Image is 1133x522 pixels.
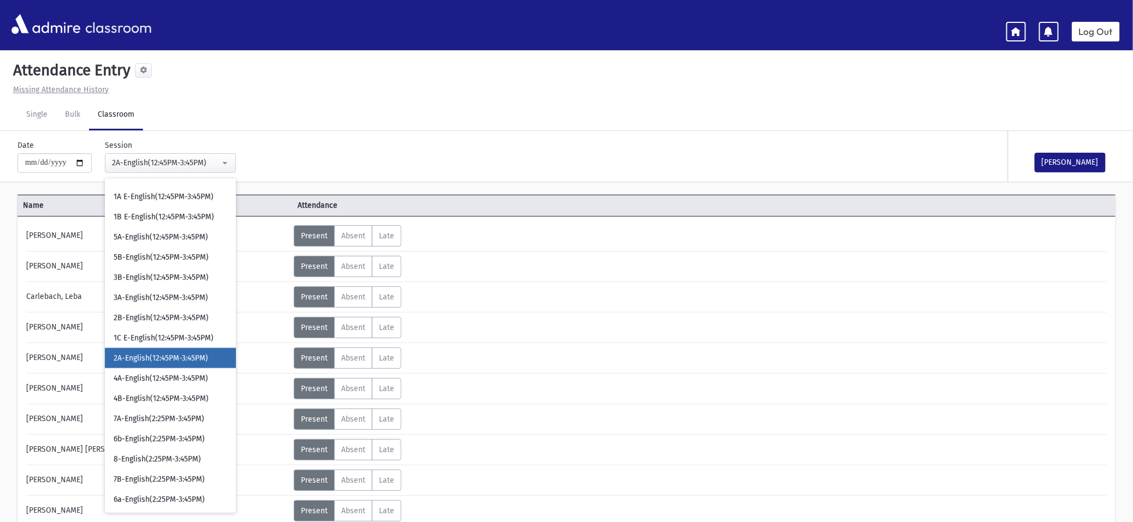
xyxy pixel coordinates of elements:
div: [PERSON_NAME] [21,470,294,491]
span: Present [301,415,328,424]
div: [PERSON_NAME] [21,378,294,399]
span: 4B-English(12:45PM-3:45PM) [114,393,209,404]
span: Absent [341,231,365,241]
span: Absent [341,445,365,454]
span: Present [301,445,328,454]
span: Present [301,292,328,302]
span: Late [379,415,394,424]
span: Absent [341,384,365,393]
span: 1A E-English(12:45PM-3:45PM) [114,191,213,202]
span: Late [379,445,394,454]
span: 1C E-English(12:45PM-3:45PM) [114,333,213,344]
span: Absent [341,292,365,302]
span: Late [379,231,394,241]
span: Absent [341,262,365,271]
div: AttTypes [294,500,401,521]
span: classroom [83,10,152,39]
span: Absent [341,323,365,332]
span: 2B-English(12:45PM-3:45PM) [114,313,209,323]
div: AttTypes [294,286,401,308]
img: AdmirePro [9,11,83,37]
label: Session [105,140,132,151]
div: [PERSON_NAME] [21,256,294,277]
div: AttTypes [294,225,401,247]
div: AttTypes [294,378,401,399]
div: [PERSON_NAME] [21,225,294,247]
div: AttTypes [294,347,401,369]
a: Single [17,100,56,130]
a: Log Out [1072,22,1120,41]
span: Late [379,506,394,515]
button: [PERSON_NAME] [1035,153,1106,172]
h5: Attendance Entry [9,61,130,80]
span: Late [379,262,394,271]
div: [PERSON_NAME] [21,500,294,521]
a: Classroom [89,100,143,130]
div: AttTypes [294,409,401,430]
span: 3A-English(12:45PM-3:45PM) [114,292,208,303]
div: AttTypes [294,256,401,277]
span: 5A-English(12:45PM-3:45PM) [114,232,208,243]
div: Carlebach, Leba [21,286,294,308]
span: 6b-English(2:25PM-3:45PM) [114,434,205,445]
span: 6a-English(2:25PM-3:45PM) [114,494,205,505]
u: Missing Attendance History [13,85,109,94]
span: Late [379,292,394,302]
span: Absent [341,506,365,515]
div: [PERSON_NAME] [21,317,294,338]
span: Attendance [292,200,567,211]
span: Absent [341,353,365,363]
span: Present [301,384,328,393]
span: 2A-English(12:45PM-3:45PM) [114,353,208,364]
div: AttTypes [294,439,401,460]
span: 4A-English(12:45PM-3:45PM) [114,373,208,384]
span: Present [301,353,328,363]
div: [PERSON_NAME] [PERSON_NAME] [21,439,294,460]
span: Present [301,231,328,241]
button: 2A-English(12:45PM-3:45PM) [105,153,236,173]
a: Bulk [56,100,89,130]
span: Name [17,200,292,211]
span: 3B-English(12:45PM-3:45PM) [114,272,209,283]
a: Missing Attendance History [9,85,109,94]
span: 1B E-English(12:45PM-3:45PM) [114,212,214,223]
span: Present [301,476,328,485]
div: 2A-English(12:45PM-3:45PM) [112,157,220,169]
label: Date [17,140,34,151]
span: Present [301,506,328,515]
div: [PERSON_NAME] [21,409,294,430]
span: Late [379,476,394,485]
span: Present [301,262,328,271]
span: Present [301,323,328,332]
span: 7A-English(2:25PM-3:45PM) [114,413,204,424]
div: [PERSON_NAME] [21,347,294,369]
span: Absent [341,476,365,485]
span: Late [379,384,394,393]
span: 7B-English(2:25PM-3:45PM) [114,474,205,485]
div: AttTypes [294,470,401,491]
span: Late [379,353,394,363]
span: Absent [341,415,365,424]
span: 5B-English(12:45PM-3:45PM) [114,252,209,263]
span: 8-English(2:25PM-3:45PM) [114,454,201,465]
span: Late [379,323,394,332]
div: AttTypes [294,317,401,338]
